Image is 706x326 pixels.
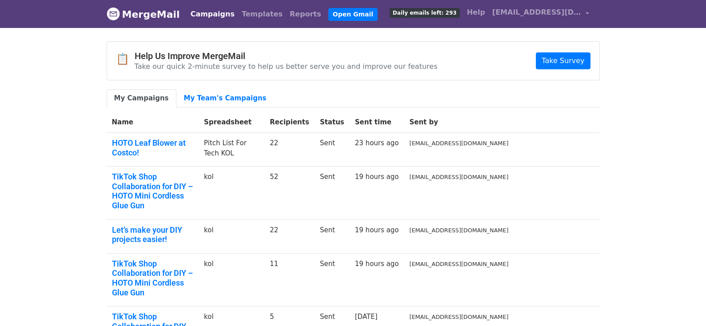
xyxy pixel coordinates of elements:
img: MergeMail logo [107,7,120,20]
td: 22 [264,133,315,167]
td: kol [199,219,264,253]
p: Take our quick 2-minute survey to help us better serve you and improve our features [135,62,438,71]
small: [EMAIL_ADDRESS][DOMAIN_NAME] [409,314,508,320]
a: [DATE] [355,313,378,321]
a: HOTO Leaf Blower at Costco! [112,138,194,157]
td: 11 [264,253,315,306]
a: 23 hours ago [355,139,399,147]
td: Sent [315,219,350,253]
small: [EMAIL_ADDRESS][DOMAIN_NAME] [409,261,508,267]
a: 19 hours ago [355,226,399,234]
td: 52 [264,167,315,219]
a: 19 hours ago [355,260,399,268]
a: TikTok Shop Collaboration for DIY – HOTO Mini Cordless Glue Gun [112,172,194,210]
span: [EMAIL_ADDRESS][DOMAIN_NAME] [492,7,581,18]
td: Pitch List For Tech KOL [199,133,264,167]
td: kol [199,167,264,219]
a: [EMAIL_ADDRESS][DOMAIN_NAME] [489,4,593,24]
a: Take Survey [536,52,590,69]
a: Reports [286,5,325,23]
small: [EMAIL_ADDRESS][DOMAIN_NAME] [409,140,508,147]
th: Sent by [404,112,514,133]
th: Status [315,112,350,133]
a: Open Gmail [328,8,378,21]
th: Sent time [350,112,404,133]
small: [EMAIL_ADDRESS][DOMAIN_NAME] [409,227,508,234]
a: Daily emails left: 293 [386,4,463,21]
a: 19 hours ago [355,173,399,181]
a: Help [463,4,489,21]
a: Campaigns [187,5,238,23]
span: Daily emails left: 293 [390,8,460,18]
th: Spreadsheet [199,112,264,133]
a: Templates [238,5,286,23]
td: Sent [315,253,350,306]
a: MergeMail [107,5,180,24]
th: Recipients [264,112,315,133]
a: My Campaigns [107,89,176,107]
a: My Team's Campaigns [176,89,274,107]
td: 22 [264,219,315,253]
h4: Help Us Improve MergeMail [135,51,438,61]
td: Sent [315,133,350,167]
td: Sent [315,167,350,219]
a: Let’s make your DIY projects easier! [112,225,194,244]
th: Name [107,112,199,133]
td: kol [199,253,264,306]
a: TikTok Shop Collaboration for DIY – HOTO Mini Cordless Glue Gun [112,259,194,297]
small: [EMAIL_ADDRESS][DOMAIN_NAME] [409,174,508,180]
span: 📋 [116,53,135,66]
